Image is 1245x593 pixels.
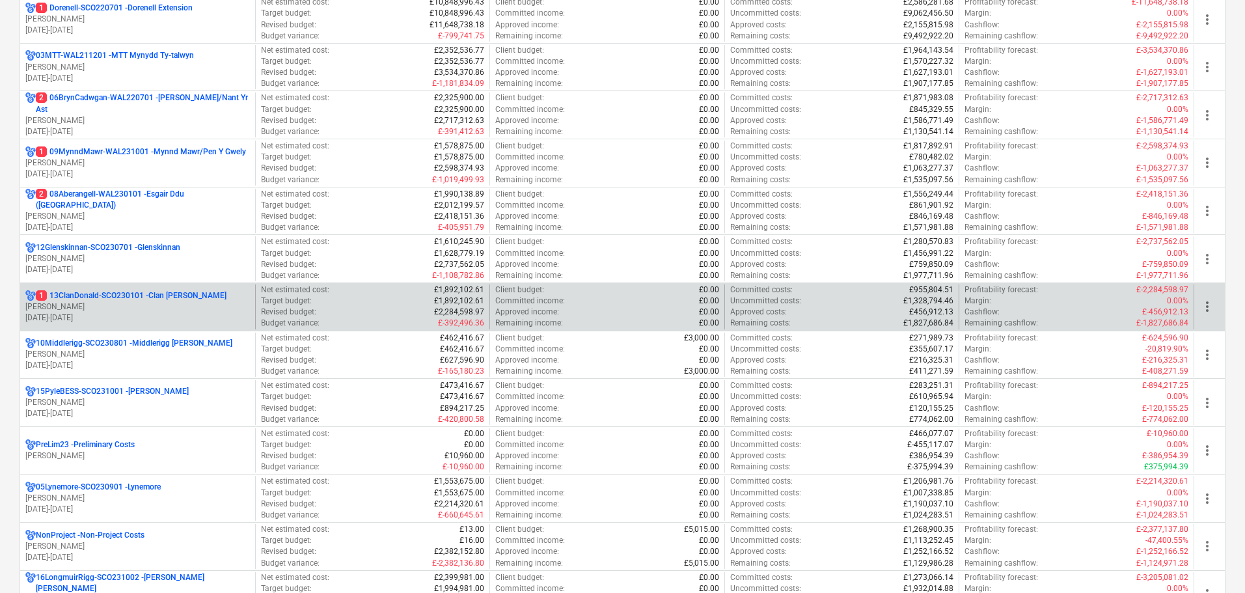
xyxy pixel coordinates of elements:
[261,296,312,307] p: Target budget :
[730,104,801,115] p: Uncommitted costs :
[730,174,791,186] p: Remaining costs :
[25,290,36,301] div: Project has multi currencies enabled
[1136,270,1188,281] p: £-1,977,711.96
[1136,67,1188,78] p: £-1,627,193.01
[699,78,719,89] p: £0.00
[965,20,1000,31] p: Cashflow :
[1199,443,1215,458] span: more_vert
[903,126,953,137] p: £1,130,541.14
[261,67,316,78] p: Revised budget :
[25,290,250,324] div: 113ClanDonald-SCO230101 -Clan [PERSON_NAME][PERSON_NAME][DATE]-[DATE]
[438,31,484,42] p: £-799,741.75
[36,189,47,199] span: 2
[495,8,565,19] p: Committed income :
[1199,491,1215,506] span: more_vert
[1199,59,1215,75] span: more_vert
[261,92,329,103] p: Net estimated cost :
[36,338,232,349] p: 10Middlerigg-SCO230801 - Middlerigg [PERSON_NAME]
[1199,251,1215,267] span: more_vert
[730,189,793,200] p: Committed costs :
[261,200,312,211] p: Target budget :
[25,211,250,222] p: [PERSON_NAME]
[730,92,793,103] p: Committed costs :
[434,248,484,259] p: £1,628,779.19
[25,349,250,360] p: [PERSON_NAME]
[965,126,1038,137] p: Remaining cashflow :
[25,92,250,137] div: 206BrynCadwgan-WAL220701 -[PERSON_NAME]/Nant Yr Ast[PERSON_NAME][DATE]-[DATE]
[25,92,36,115] div: Project has multi currencies enabled
[434,296,484,307] p: £1,892,102.61
[495,115,559,126] p: Approved income :
[261,236,329,247] p: Net estimated cost :
[730,318,791,329] p: Remaining costs :
[699,222,719,233] p: £0.00
[261,163,316,174] p: Revised budget :
[903,8,953,19] p: £9,062,456.50
[36,146,47,157] span: 1
[903,92,953,103] p: £1,871,983.08
[25,552,250,563] p: [DATE] - [DATE]
[25,169,250,180] p: [DATE] - [DATE]
[438,318,484,329] p: £-392,496.36
[903,141,953,152] p: £1,817,892.91
[495,222,563,233] p: Remaining income :
[1167,248,1188,259] p: 0.00%
[909,200,953,211] p: £861,901.92
[25,386,250,419] div: 15PyleBESS-SCO231001 -[PERSON_NAME][PERSON_NAME][DATE]-[DATE]
[730,67,787,78] p: Approved costs :
[965,92,1038,103] p: Profitability forecast :
[1136,222,1188,233] p: £-1,571,981.88
[903,56,953,67] p: £1,570,227.32
[25,253,250,264] p: [PERSON_NAME]
[495,200,565,211] p: Committed income :
[36,92,250,115] p: 06BrynCadwgan-WAL220701 - [PERSON_NAME]/Nant Yr Ast
[1136,189,1188,200] p: £-2,418,151.36
[261,152,312,163] p: Target budget :
[261,78,320,89] p: Budget variance :
[36,439,135,450] p: PreLim23 - Preliminary Costs
[25,3,250,36] div: 1Dorenell-SCO220701 -Dorenell Extension[PERSON_NAME][DATE]-[DATE]
[25,493,250,504] p: [PERSON_NAME]
[965,248,991,259] p: Margin :
[909,284,953,296] p: £955,804.51
[25,439,36,450] div: Project has multi currencies enabled
[730,222,791,233] p: Remaining costs :
[495,104,565,115] p: Committed income :
[434,307,484,318] p: £2,284,598.97
[25,530,36,541] div: Project has multi currencies enabled
[438,222,484,233] p: £-405,951.79
[1136,20,1188,31] p: £-2,155,815.98
[36,189,250,211] p: 08Aberangell-WAL230101 - Esgair Ddu ([GEOGRAPHIC_DATA])
[36,242,180,253] p: 12Glenskinnan-SCO230701 - Glenskinnan
[1142,259,1188,270] p: £-759,850.09
[965,200,991,211] p: Margin :
[25,158,250,169] p: [PERSON_NAME]
[699,307,719,318] p: £0.00
[699,284,719,296] p: £0.00
[965,115,1000,126] p: Cashflow :
[1199,203,1215,219] span: more_vert
[1199,395,1215,411] span: more_vert
[965,222,1038,233] p: Remaining cashflow :
[1167,8,1188,19] p: 0.00%
[730,211,787,222] p: Approved costs :
[434,152,484,163] p: £1,578,875.00
[903,115,953,126] p: £1,586,771.49
[495,126,563,137] p: Remaining income :
[25,189,36,211] div: Project has multi currencies enabled
[495,174,563,186] p: Remaining income :
[1167,200,1188,211] p: 0.00%
[495,318,563,329] p: Remaining income :
[730,259,787,270] p: Approved costs :
[36,3,193,14] p: Dorenell-SCO220701 - Dorenell Extension
[261,126,320,137] p: Budget variance :
[25,408,250,419] p: [DATE] - [DATE]
[903,318,953,329] p: £1,827,686.84
[965,236,1038,247] p: Profitability forecast :
[1136,141,1188,152] p: £-2,598,374.93
[495,248,565,259] p: Committed income :
[699,126,719,137] p: £0.00
[1142,307,1188,318] p: £-456,912.13
[36,482,161,493] p: 05Lynemore-SCO230901 - Lynemore
[25,301,250,312] p: [PERSON_NAME]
